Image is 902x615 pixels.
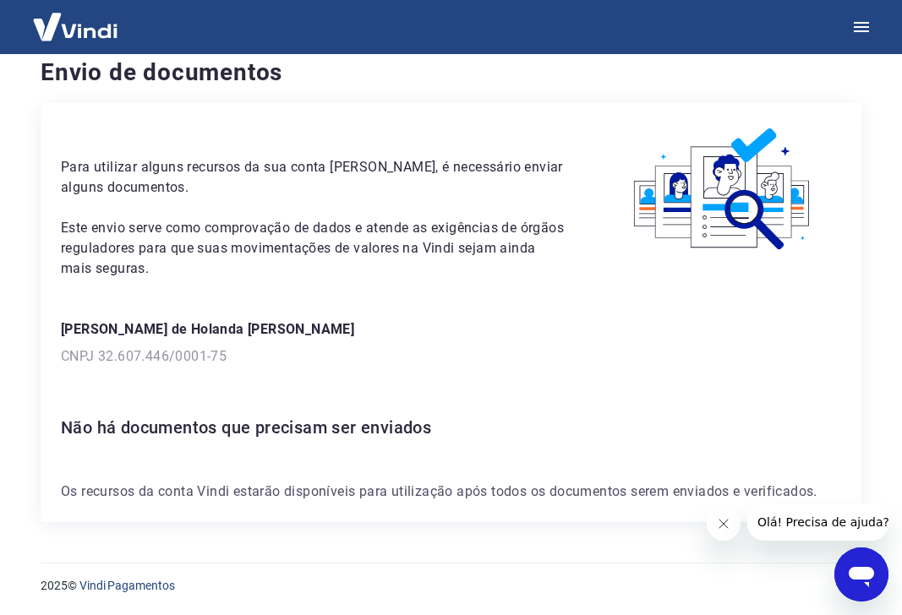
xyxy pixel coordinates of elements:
[61,319,841,340] p: [PERSON_NAME] de Holanda [PERSON_NAME]
[61,157,565,198] p: Para utilizar alguns recursos da sua conta [PERSON_NAME], é necessário enviar alguns documentos.
[834,547,888,601] iframe: Botão para abrir a janela de mensagens
[61,346,841,367] p: CNPJ 32.607.446/0001-75
[10,12,142,25] span: Olá! Precisa de ajuda?
[61,218,565,279] p: Este envio serve como comprovação de dados e atende as exigências de órgãos reguladores para que ...
[79,579,175,592] a: Vindi Pagamentos
[61,482,841,502] p: Os recursos da conta Vindi estarão disponíveis para utilização após todos os documentos serem env...
[41,577,861,595] p: 2025 ©
[41,56,861,90] h4: Envio de documentos
[605,123,841,256] img: waiting_documents.41d9841a9773e5fdf392cede4d13b617.svg
[707,507,741,541] iframe: Fechar mensagem
[20,1,130,52] img: Vindi
[747,503,888,541] iframe: Mensagem da empresa
[61,414,841,441] h6: Não há documentos que precisam ser enviados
